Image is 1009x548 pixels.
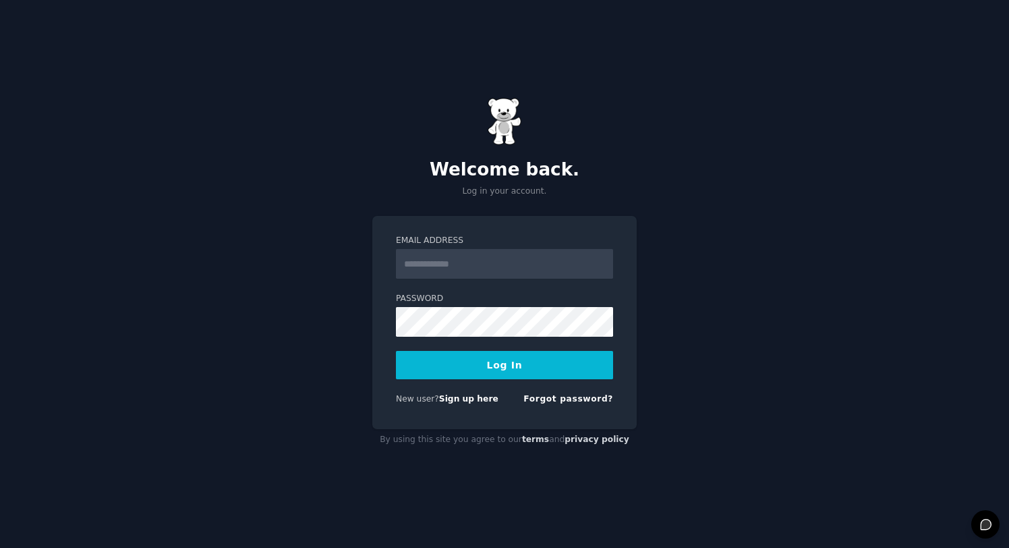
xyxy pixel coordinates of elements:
a: terms [522,435,549,444]
img: Gummy Bear [488,98,521,145]
a: privacy policy [565,435,629,444]
button: Log In [396,351,613,379]
label: Password [396,293,613,305]
span: New user? [396,394,439,404]
a: Forgot password? [523,394,613,404]
div: By using this site you agree to our and [372,429,637,451]
label: Email Address [396,235,613,247]
p: Log in your account. [372,186,637,198]
a: Sign up here [439,394,498,404]
h2: Welcome back. [372,159,637,181]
